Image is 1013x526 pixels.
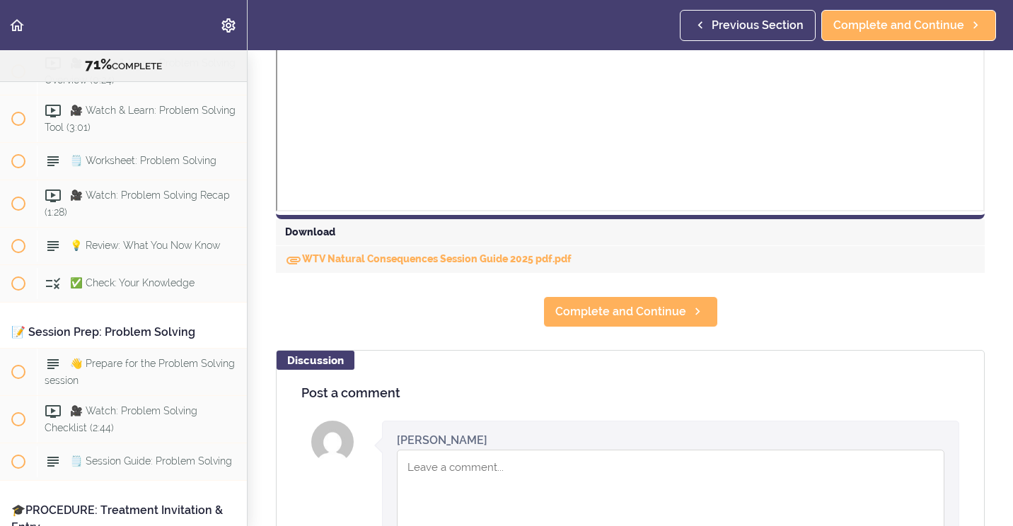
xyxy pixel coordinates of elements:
span: 🗒️ Session Guide: Problem Solving [70,455,232,467]
span: 🎥 Watch: Problem Solving Checklist (2:44) [45,405,197,433]
span: Complete and Continue [555,303,686,320]
div: COMPLETE [18,56,229,74]
svg: Download [285,252,302,269]
span: 🗒️ Worksheet: Problem Solving [70,155,216,166]
div: [PERSON_NAME] [397,432,487,448]
span: ✅ Check: Your Knowledge [70,277,195,288]
a: Complete and Continue [821,10,996,41]
span: Previous Section [712,17,804,34]
a: Previous Section [680,10,816,41]
span: 👋 Prepare for the Problem Solving session [45,358,235,385]
h4: Post a comment [301,386,959,400]
span: Complete and Continue [833,17,964,34]
svg: Back to course curriculum [8,17,25,34]
a: DownloadWTV Natural Consequences Session Guide 2025 pdf.pdf [285,253,572,264]
div: Discussion [277,351,354,370]
svg: Settings Menu [220,17,237,34]
span: 71% [85,56,112,73]
span: 💡 Review: What You Now Know [70,240,220,251]
span: 🎥 Watch & Learn: Problem Solving Tool (3:01) [45,105,236,132]
a: Complete and Continue [543,296,718,327]
span: 🎥 Watch: Problem Solving Recap (1:28) [45,189,230,217]
img: Ruth [311,421,354,463]
div: Download [276,219,985,246]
